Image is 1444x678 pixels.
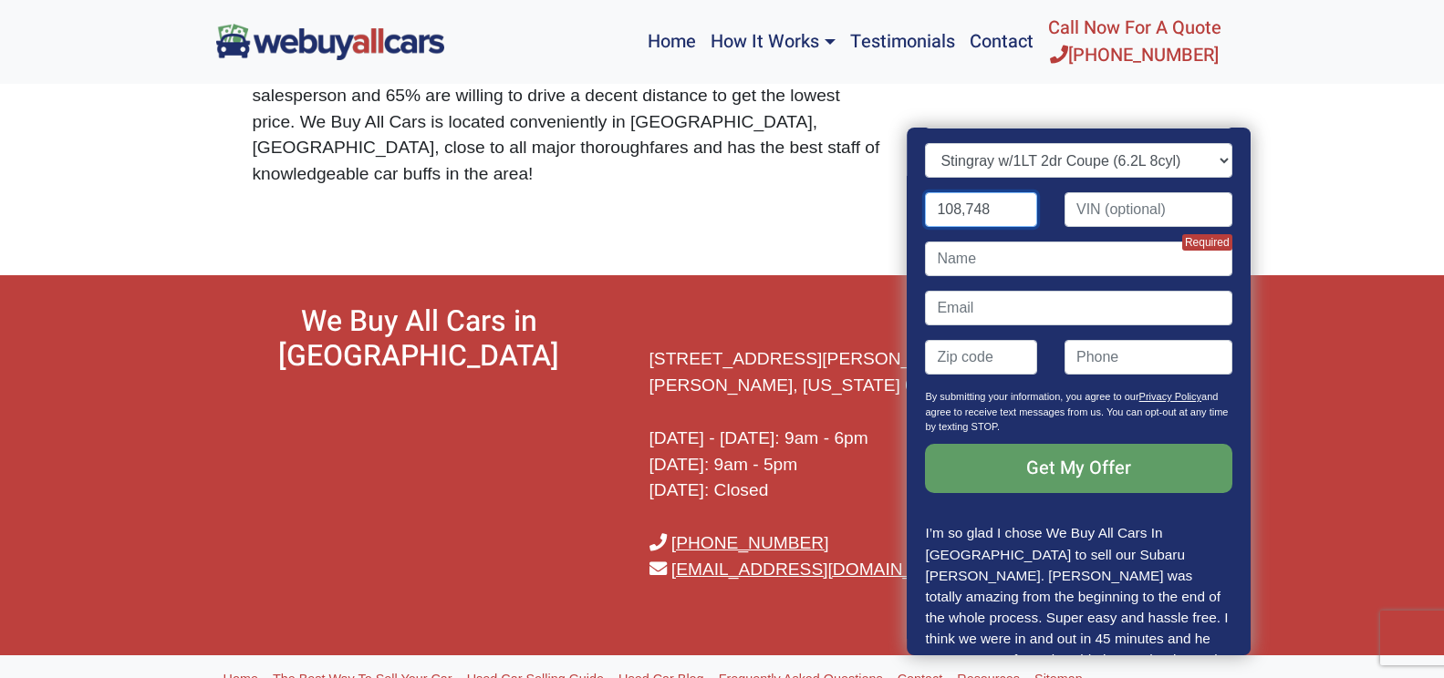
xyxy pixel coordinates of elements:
[926,389,1232,444] p: By submitting your information, you agree to our and agree to receive text messages from us. You ...
[1065,192,1232,227] input: VIN (optional)
[1065,340,1232,375] input: Phone
[962,7,1041,77] a: Contact
[1182,234,1232,251] span: Required
[640,7,703,77] a: Home
[926,45,1232,522] form: Contact form
[216,304,622,375] h2: We Buy All Cars in [GEOGRAPHIC_DATA]
[926,241,1232,276] input: Name
[1139,391,1201,402] a: Privacy Policy
[1041,7,1229,77] a: Call Now For A Quote[PHONE_NUMBER]
[649,346,1055,582] p: [STREET_ADDRESS][PERSON_NAME] [PERSON_NAME], [US_STATE] 08043 [DATE] - [DATE]: 9am - 6pm [DATE]: ...
[926,444,1232,493] input: Get My Offer
[671,560,968,579] a: [EMAIL_ADDRESS][DOMAIN_NAME]
[216,24,444,59] img: We Buy All Cars in NJ logo
[703,7,842,77] a: How It Works
[216,382,622,675] iframe: We Buy All Cars in NJ location and directions
[926,291,1232,325] input: Email
[253,59,880,183] span: 73% of consumers report that they’re willing to drive farther for a great salesperson and 65% are...
[843,7,962,77] a: Testimonials
[926,340,1038,375] input: Zip code
[926,192,1038,227] input: Mileage
[671,533,829,552] a: [PHONE_NUMBER]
